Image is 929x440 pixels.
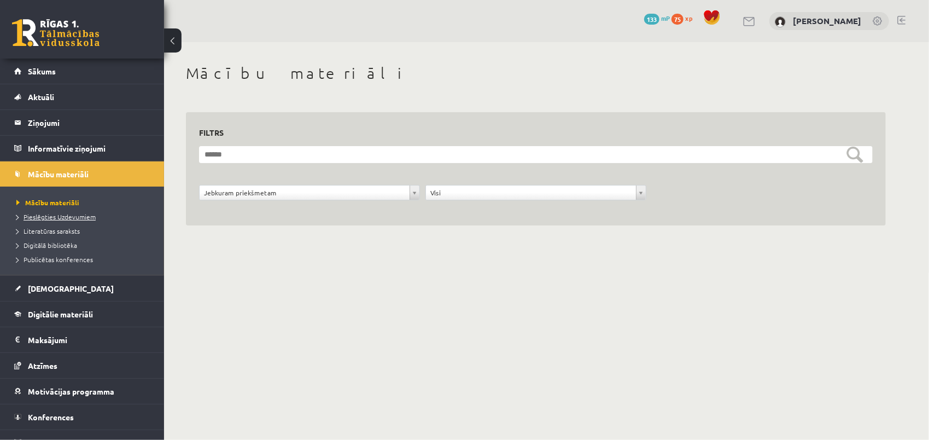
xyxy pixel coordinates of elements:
a: Sākums [14,59,150,84]
a: Konferences [14,404,150,430]
a: Maksājumi [14,327,150,352]
span: xp [685,14,692,22]
a: Digitālā bibliotēka [16,240,153,250]
a: Jebkuram priekšmetam [200,186,419,200]
span: 75 [671,14,683,25]
span: 133 [644,14,659,25]
a: Mācību materiāli [16,198,153,207]
span: Digitālie materiāli [28,309,93,319]
span: Visi [430,186,632,200]
span: Jebkuram priekšmetam [204,186,405,200]
h1: Mācību materiāli [186,64,886,83]
span: [DEMOGRAPHIC_DATA] [28,283,114,293]
a: Mācību materiāli [14,161,150,187]
a: [DEMOGRAPHIC_DATA] [14,276,150,301]
span: Publicētas konferences [16,255,93,264]
h3: Filtrs [199,125,860,140]
a: Visi [426,186,646,200]
span: mP [661,14,670,22]
span: Mācību materiāli [16,198,79,207]
legend: Maksājumi [28,327,150,352]
a: [PERSON_NAME] [793,15,861,26]
a: Rīgas 1. Tālmācības vidusskola [12,19,100,47]
a: Pieslēgties Uzdevumiem [16,212,153,222]
a: Digitālie materiāli [14,302,150,327]
span: Motivācijas programma [28,386,114,396]
span: Digitālā bibliotēka [16,241,77,250]
span: Mācību materiāli [28,169,89,179]
a: Aktuāli [14,84,150,109]
legend: Ziņojumi [28,110,150,135]
span: Atzīmes [28,361,57,370]
a: Ziņojumi [14,110,150,135]
span: Aktuāli [28,92,54,102]
a: 133 mP [644,14,670,22]
span: Sākums [28,66,56,76]
a: Atzīmes [14,353,150,378]
a: Motivācijas programma [14,379,150,404]
a: Publicētas konferences [16,254,153,264]
a: 75 xp [671,14,698,22]
span: Konferences [28,412,74,422]
a: Informatīvie ziņojumi [14,136,150,161]
legend: Informatīvie ziņojumi [28,136,150,161]
img: Sandra Letinska [775,16,786,27]
a: Literatūras saraksts [16,226,153,236]
span: Literatūras saraksts [16,227,80,235]
span: Pieslēgties Uzdevumiem [16,212,96,221]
